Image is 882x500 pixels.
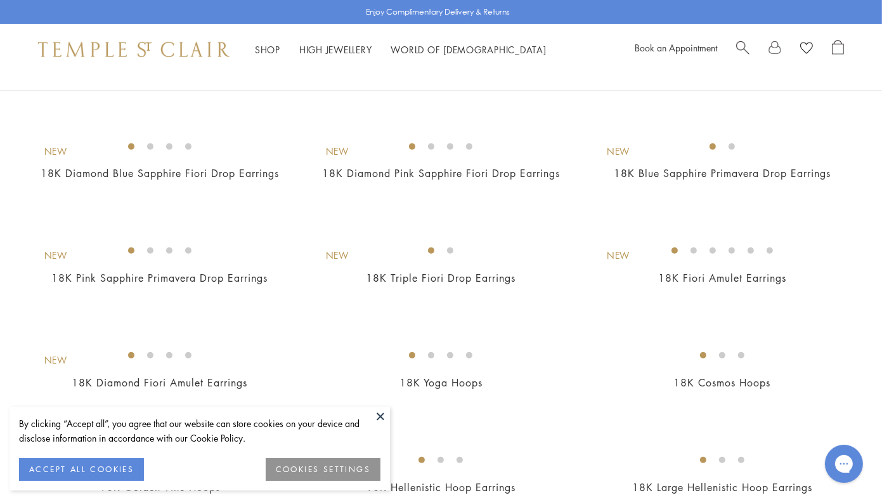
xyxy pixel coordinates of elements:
a: 18K Cosmos Hoops [674,376,771,390]
a: Open Shopping Bag [832,40,844,59]
a: 18K Blue Sapphire Primavera Drop Earrings [614,166,831,180]
a: 18K Yoga Hoops [399,376,483,390]
div: New [607,145,630,159]
img: Temple St. Clair [38,42,230,57]
a: 18K Hellenistic Hoop Earrings [366,480,516,494]
nav: Main navigation [255,42,547,58]
a: 18K Triple Fiori Drop Earrings [366,271,516,285]
a: View Wishlist [800,40,813,59]
a: 18K Pink Sapphire Primavera Drop Earrings [51,271,268,285]
a: High JewelleryHigh Jewellery [299,43,372,56]
div: New [44,353,67,367]
a: ShopShop [255,43,280,56]
button: COOKIES SETTINGS [266,458,380,481]
a: 18K Diamond Blue Sapphire Fiori Drop Earrings [41,166,279,180]
a: Book an Appointment [635,41,717,54]
a: Search [736,40,749,59]
div: By clicking “Accept all”, you agree that our website can store cookies on your device and disclos... [19,416,380,445]
a: 18K Diamond Fiori Amulet Earrings [72,376,247,390]
div: New [607,249,630,263]
a: World of [DEMOGRAPHIC_DATA]World of [DEMOGRAPHIC_DATA] [391,43,547,56]
a: 18K Fiori Amulet Earrings [658,271,786,285]
div: New [44,249,67,263]
button: ACCEPT ALL COOKIES [19,458,144,481]
p: Enjoy Complimentary Delivery & Returns [366,6,510,18]
div: New [326,249,349,263]
div: New [44,145,67,159]
iframe: Gorgias live chat messenger [819,440,869,487]
a: 18K Diamond Pink Sapphire Fiori Drop Earrings [322,166,560,180]
div: New [326,145,349,159]
a: 18K Large Hellenistic Hoop Earrings [632,480,812,494]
